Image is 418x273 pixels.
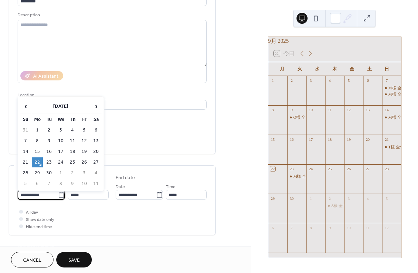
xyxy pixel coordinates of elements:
td: 19 [79,147,90,157]
div: M様 全サイズ予約 [382,115,401,120]
div: M様 全サイズ予約 [382,85,401,91]
div: 10 [308,107,313,113]
div: M様 全サイズ試着 [287,174,306,179]
td: 10 [79,179,90,189]
span: ‹ [20,99,31,113]
div: 15 [270,137,275,142]
th: Su [20,115,31,125]
th: [DATE] [32,99,90,114]
div: End date [116,174,135,182]
div: M様 全サイズ予約 [382,91,401,97]
span: Cancel [23,257,41,264]
div: 14 [384,107,389,113]
span: Save [68,257,80,264]
div: 22 [270,166,275,172]
button: Save [56,252,92,267]
div: 7 [384,78,389,83]
td: 28 [20,168,31,178]
td: 6 [90,125,101,135]
div: S様 全サイズ試着 [325,203,344,209]
td: 3 [79,168,90,178]
div: 23 [289,166,294,172]
td: 11 [67,136,78,146]
td: 31 [20,125,31,135]
div: 6 [270,225,275,230]
div: Location [18,91,205,99]
td: 2 [67,168,78,178]
td: 26 [79,157,90,167]
div: 18 [327,137,332,142]
div: 21 [384,137,389,142]
div: 1 [308,196,313,201]
span: › [91,99,101,113]
td: 4 [67,125,78,135]
span: Recurring event [18,244,54,251]
td: 20 [90,147,101,157]
th: Sa [90,115,101,125]
div: 5 [384,196,389,201]
td: 23 [43,157,55,167]
div: O様 全サイズ 予約 [287,115,306,120]
th: Th [67,115,78,125]
th: Mo [32,115,43,125]
div: 16 [289,137,294,142]
div: 金 [343,62,361,76]
div: 9月 2025 [268,37,401,45]
div: 5 [346,78,351,83]
td: 9 [43,136,55,146]
span: Hide end time [26,223,52,231]
div: 13 [365,107,370,113]
div: 6 [365,78,370,83]
td: 9 [67,179,78,189]
div: 20 [365,137,370,142]
div: Description [18,11,205,19]
td: 17 [55,147,66,157]
div: T様 全サイズ試着 [382,144,401,150]
td: 5 [20,179,31,189]
td: 27 [90,157,101,167]
span: All day [26,209,38,216]
td: 30 [43,168,55,178]
div: S様 全サイズ試着 [331,203,364,209]
div: 24 [308,166,313,172]
td: 8 [55,179,66,189]
div: 28 [384,166,389,172]
div: 26 [346,166,351,172]
span: Show date only [26,216,54,223]
div: 8 [270,107,275,113]
div: 2 [289,78,294,83]
td: 12 [79,136,90,146]
div: 日 [378,62,396,76]
div: 29 [270,196,275,201]
td: 29 [32,168,43,178]
div: 火 [291,62,308,76]
td: 11 [90,179,101,189]
td: 6 [32,179,43,189]
div: 19 [346,137,351,142]
td: 10 [55,136,66,146]
td: 14 [20,147,31,157]
button: Cancel [11,252,54,267]
td: 16 [43,147,55,157]
div: 11 [327,107,332,113]
div: 1 [270,78,275,83]
td: 13 [90,136,101,146]
div: 17 [308,137,313,142]
div: 月 [274,62,291,76]
div: 2 [327,196,332,201]
div: 12 [346,107,351,113]
div: O様 全サイズ 予約 [293,115,328,120]
div: 木 [326,62,343,76]
td: 15 [32,147,43,157]
td: 24 [55,157,66,167]
span: Date [116,183,125,191]
div: M様 全サイズ試着 [293,174,327,179]
div: 27 [365,166,370,172]
div: 土 [361,62,378,76]
td: 7 [43,179,55,189]
div: 8 [308,225,313,230]
td: 4 [90,168,101,178]
div: 水 [309,62,326,76]
div: 4 [365,196,370,201]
